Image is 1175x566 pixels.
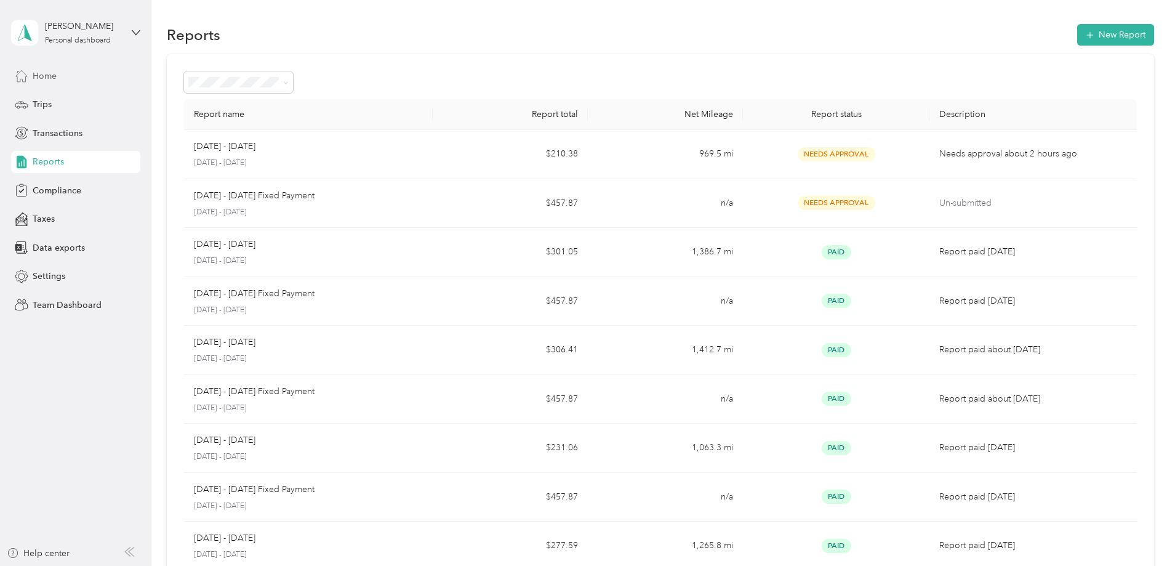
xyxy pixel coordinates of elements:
[194,354,423,365] p: [DATE] - [DATE]
[45,37,111,44] div: Personal dashboard
[798,147,875,161] span: Needs Approval
[194,385,315,398] p: [DATE] - [DATE] Fixed Payment
[33,270,65,283] span: Settings
[939,147,1126,161] p: Needs approval about 2 hours ago
[194,158,423,169] p: [DATE] - [DATE]
[194,287,315,301] p: [DATE] - [DATE] Fixed Payment
[939,441,1126,455] p: Report paid [DATE]
[939,294,1126,308] p: Report paid [DATE]
[939,539,1126,552] p: Report paid [DATE]
[433,424,588,473] td: $231.06
[194,451,423,463] p: [DATE] - [DATE]
[194,434,255,447] p: [DATE] - [DATE]
[433,277,588,326] td: $457.87
[822,392,851,406] span: Paid
[33,70,57,83] span: Home
[822,539,851,553] span: Paid
[939,490,1126,504] p: Report paid [DATE]
[1106,497,1175,566] iframe: Everlance-gr Chat Button Frame
[45,20,122,33] div: [PERSON_NAME]
[194,140,255,153] p: [DATE] - [DATE]
[184,99,433,130] th: Report name
[33,299,102,312] span: Team Dashboard
[798,196,875,210] span: Needs Approval
[33,127,82,140] span: Transactions
[939,343,1126,357] p: Report paid about [DATE]
[588,375,743,424] td: n/a
[433,375,588,424] td: $457.87
[929,99,1136,130] th: Description
[194,403,423,414] p: [DATE] - [DATE]
[433,130,588,179] td: $210.38
[33,98,52,111] span: Trips
[939,392,1126,406] p: Report paid about [DATE]
[433,179,588,228] td: $457.87
[167,28,220,41] h1: Reports
[588,179,743,228] td: n/a
[588,473,743,522] td: n/a
[194,256,423,267] p: [DATE] - [DATE]
[194,532,255,545] p: [DATE] - [DATE]
[588,326,743,375] td: 1,412.7 mi
[822,294,851,308] span: Paid
[822,343,851,357] span: Paid
[194,336,255,349] p: [DATE] - [DATE]
[939,196,1126,210] p: Un-submitted
[588,228,743,277] td: 1,386.7 mi
[194,207,423,218] p: [DATE] - [DATE]
[939,245,1126,259] p: Report paid [DATE]
[1077,24,1154,46] button: New Report
[194,501,423,512] p: [DATE] - [DATE]
[194,238,255,251] p: [DATE] - [DATE]
[822,245,851,259] span: Paid
[33,155,64,168] span: Reports
[194,305,423,316] p: [DATE] - [DATE]
[588,277,743,326] td: n/a
[194,483,315,496] p: [DATE] - [DATE] Fixed Payment
[33,241,85,254] span: Data exports
[433,99,588,130] th: Report total
[194,549,423,560] p: [DATE] - [DATE]
[588,130,743,179] td: 969.5 mi
[588,99,743,130] th: Net Mileage
[33,184,81,197] span: Compliance
[433,326,588,375] td: $306.41
[33,212,55,225] span: Taxes
[822,441,851,455] span: Paid
[753,109,920,119] div: Report status
[822,490,851,504] span: Paid
[433,228,588,277] td: $301.05
[433,473,588,522] td: $457.87
[588,424,743,473] td: 1,063.3 mi
[7,547,70,560] button: Help center
[194,189,315,203] p: [DATE] - [DATE] Fixed Payment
